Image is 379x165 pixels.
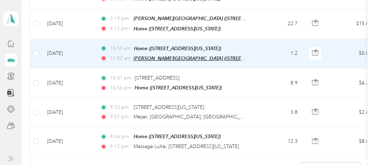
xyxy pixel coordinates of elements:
span: Home ([STREET_ADDRESS][US_STATE]) [134,134,221,139]
span: 9:12 pm [110,143,130,151]
span: Massage LuXe, [STREET_ADDRESS][US_STATE] [134,143,239,149]
span: 11:02 am [110,54,130,62]
span: Home ([STREET_ADDRESS][US_STATE]) [134,46,221,51]
span: Meijer, [GEOGRAPHIC_DATA], [GEOGRAPHIC_DATA][US_STATE], [GEOGRAPHIC_DATA] [134,114,334,120]
span: Home ([STREET_ADDRESS][US_STATE]) [135,85,222,90]
span: [STREET_ADDRESS] [135,75,179,81]
span: [PERSON_NAME][GEOGRAPHIC_DATA] ([STREET_ADDRESS]) [134,55,271,61]
span: Home ([STREET_ADDRESS][US_STATE]) [134,26,221,31]
td: [DATE] [42,127,94,156]
span: 9:33 pm [110,104,130,111]
span: 10:41 pm [110,74,132,82]
td: [DATE] [42,69,94,98]
td: 22.7 [257,9,303,39]
td: $2.66 [328,98,377,127]
span: 10:56 pm [110,84,132,92]
td: [DATE] [42,9,94,39]
span: 4:12 pm [110,25,130,33]
td: 12.3 [257,127,303,156]
td: 1.2 [257,39,303,69]
td: [DATE] [42,39,94,69]
td: $8.61 [328,127,377,156]
span: 3:19 pm [110,15,130,23]
span: 9:57 pm [110,113,130,121]
span: [STREET_ADDRESS][US_STATE] [134,104,204,110]
td: [DATE] [42,98,94,127]
iframe: Everlance-gr Chat Button Frame [340,125,379,165]
td: $15.89 [328,9,377,39]
span: 8:46 pm [110,133,130,141]
span: 10:50 am [110,45,131,52]
span: [PERSON_NAME][GEOGRAPHIC_DATA] ([STREET_ADDRESS]) [134,16,271,22]
td: $0.84 [328,39,377,69]
td: $6.23 [328,69,377,98]
td: 3.8 [257,98,303,127]
td: 8.9 [257,69,303,98]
